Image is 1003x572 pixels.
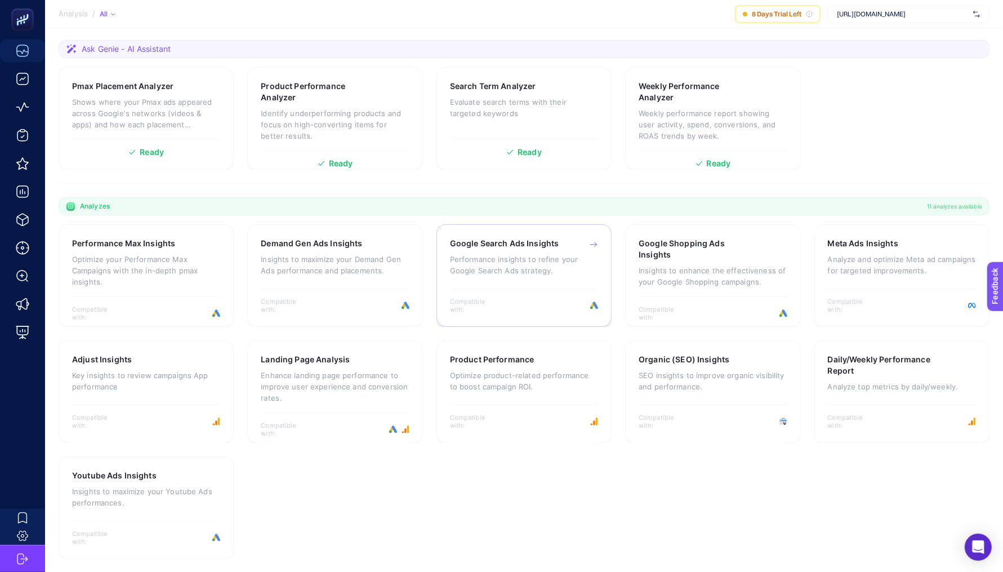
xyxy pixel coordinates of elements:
[814,340,989,443] a: Daily/Weekly Performance ReportAnalyze top metrics by daily/weekly.Compatible with:
[450,414,501,429] span: Compatible with:
[436,340,612,443] a: Product PerformanceOptimize product-related performance to boost campaign ROI.Compatible with:
[261,238,362,249] h3: Demand Gen Ads Insights
[329,159,353,167] span: Ready
[625,224,800,327] a: Google Shopping Ads InsightsInsights to enhance the effectiveness of your Google Shopping campaig...
[72,96,220,130] p: Shows where your Pmax ads appeared across Google's networks (videos & apps) and how each placemen...
[639,108,787,141] p: Weekly performance report showing user activity, spend, conversions, and ROAS trends by week.
[965,534,992,561] div: Open Intercom Messenger
[927,202,982,211] span: 11 analyzes available
[261,354,350,365] h3: Landing Page Analysis
[828,414,879,429] span: Compatible with:
[828,298,879,313] span: Compatible with:
[92,9,95,18] span: /
[707,159,731,167] span: Ready
[59,10,88,19] span: Analysis
[72,470,157,481] h3: Youtube Ads Insights
[450,254,598,276] p: Performance insights to refine your Google Search Ads strategy.
[639,414,689,429] span: Compatible with:
[450,238,559,249] h3: Google Search Ads Insights
[247,224,422,327] a: Demand Gen Ads InsightsInsights to maximize your Demand Gen Ads performance and placements.Compat...
[261,298,311,313] span: Compatible with:
[247,67,422,170] a: Product Performance AnalyzerIdentify underperforming products and focus on high-converting items ...
[59,340,234,443] a: Adjust InsightsKey insights to review campaigns App performanceCompatible with:
[625,67,800,170] a: Weekly Performance AnalyzerWeekly performance report showing user activity, spend, conversions, a...
[828,238,898,249] h3: Meta Ads Insights
[59,67,234,170] a: Pmax Placement AnalyzerShows where your Pmax ads appeared across Google's networks (videos & apps...
[72,530,123,546] span: Compatible with:
[140,148,164,156] span: Ready
[639,265,787,287] p: Insights to enhance the effectiveness of your Google Shopping campaigns.
[72,414,123,429] span: Compatible with:
[82,43,171,55] span: Ask Genie - AI Assistant
[261,81,373,103] h3: Product Performance Analyzer
[436,67,612,170] a: Search Term AnalyzerEvaluate search terms with their targeted keywordsReady
[450,370,598,392] p: Optimize product-related performance to boost campaign ROI.
[247,340,422,443] a: Landing Page AnalysisEnhance landing page performance to improve user experience and conversion r...
[261,370,409,403] p: Enhance landing page performance to improve user experience and conversion rates.
[261,108,409,141] p: Identify underperforming products and focus on high-converting items for better results.
[72,486,220,508] p: Insights to maximize your Youtube Ads performances.
[72,354,132,365] h3: Adjust Insights
[436,224,612,327] a: Google Search Ads InsightsPerformance insights to refine your Google Search Ads strategy.Compatib...
[261,254,409,276] p: Insights to maximize your Demand Gen Ads performance and placements.
[72,305,123,321] span: Compatible with:
[828,354,942,376] h3: Daily/Weekly Performance Report
[837,10,969,19] span: [URL][DOMAIN_NAME]
[450,354,534,365] h3: Product Performance
[625,340,800,443] a: Organic (SEO) InsightsSEO insights to improve organic visibility and performance.Compatible with:
[72,81,173,92] h3: Pmax Placement Analyzer
[72,254,220,287] p: Optimize your Performance Max Campaigns with the in-depth pmax insights.
[639,305,689,321] span: Compatible with:
[450,298,501,313] span: Compatible with:
[639,370,787,392] p: SEO insights to improve organic visibility and performance.
[261,422,311,437] span: Compatible with:
[828,381,976,392] p: Analyze top metrics by daily/weekly.
[518,148,542,156] span: Ready
[72,238,175,249] h3: Performance Max Insights
[814,224,989,327] a: Meta Ads InsightsAnalyze and optimize Meta ad campaigns for targeted improvements.Compatible with:
[100,10,115,19] div: All
[639,81,751,103] h3: Weekly Performance Analyzer
[752,10,801,19] span: 8 Days Trial Left
[80,202,110,211] span: Analyzes
[59,456,234,559] a: Youtube Ads InsightsInsights to maximize your Youtube Ads performances.Compatible with:
[639,238,751,260] h3: Google Shopping Ads Insights
[7,3,43,12] span: Feedback
[639,354,729,365] h3: Organic (SEO) Insights
[973,8,980,20] img: svg%3e
[450,81,536,92] h3: Search Term Analyzer
[72,370,220,392] p: Key insights to review campaigns App performance
[828,254,976,276] p: Analyze and optimize Meta ad campaigns for targeted improvements.
[59,224,234,327] a: Performance Max InsightsOptimize your Performance Max Campaigns with the in-depth pmax insights.C...
[450,96,598,119] p: Evaluate search terms with their targeted keywords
